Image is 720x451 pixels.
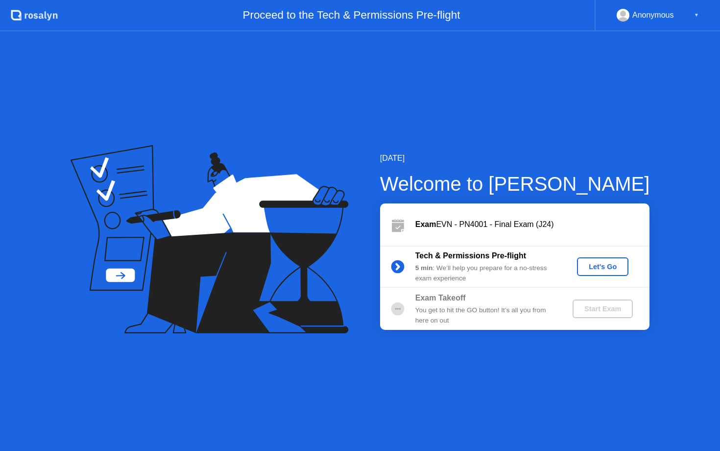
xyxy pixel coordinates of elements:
[415,251,526,260] b: Tech & Permissions Pre-flight
[415,219,649,230] div: EVN - PN4001 - Final Exam (J24)
[632,9,674,22] div: Anonymous
[573,300,633,318] button: Start Exam
[694,9,699,22] div: ▼
[380,152,650,164] div: [DATE]
[576,305,629,313] div: Start Exam
[415,294,466,302] b: Exam Takeoff
[415,264,433,272] b: 5 min
[581,263,624,271] div: Let's Go
[380,169,650,199] div: Welcome to [PERSON_NAME]
[415,263,556,283] div: : We’ll help you prepare for a no-stress exam experience
[415,220,436,228] b: Exam
[577,257,628,276] button: Let's Go
[415,305,556,326] div: You get to hit the GO button! It’s all you from here on out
